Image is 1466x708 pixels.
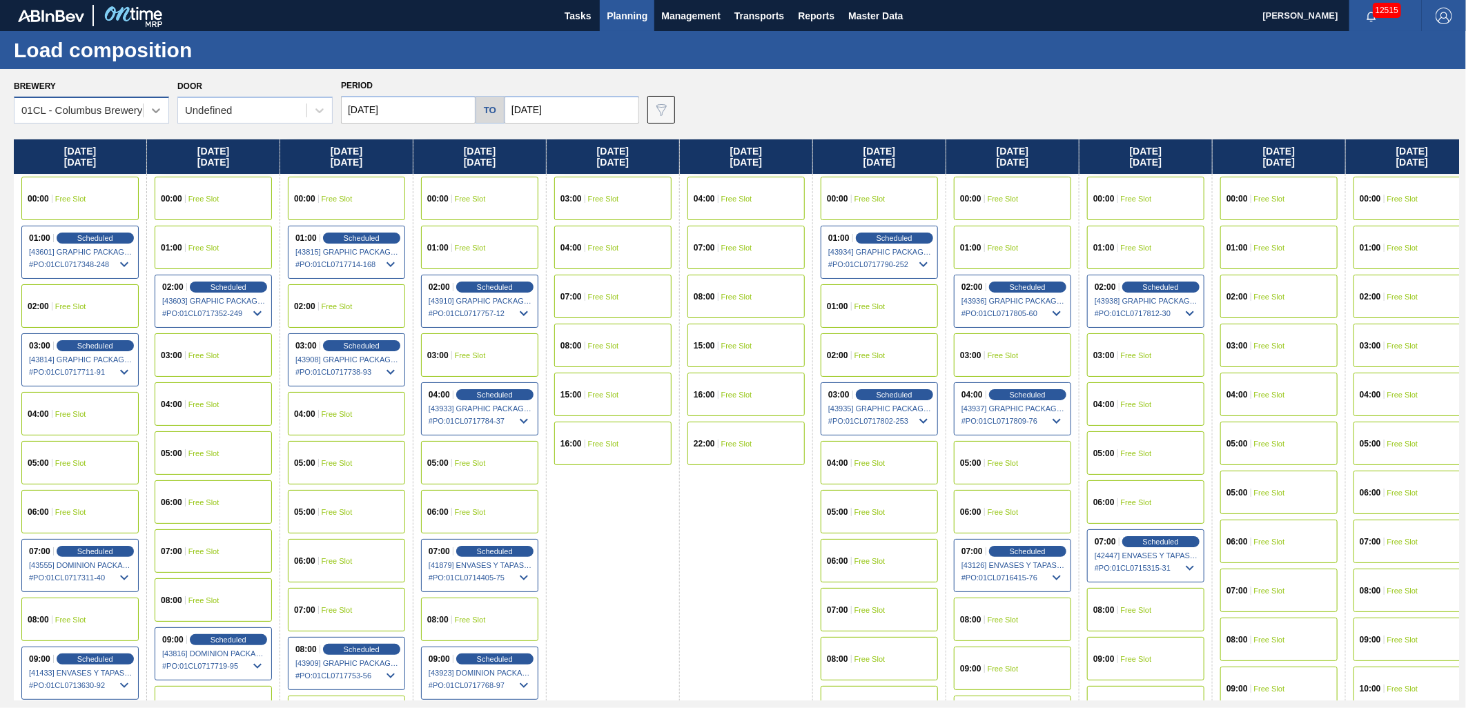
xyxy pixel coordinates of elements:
span: Free Slot [1121,606,1152,614]
span: 05:00 [1226,440,1248,448]
span: 09:00 [1093,655,1115,663]
span: Free Slot [1387,440,1418,448]
span: 00:00 [1226,195,1248,203]
span: Free Slot [1254,391,1285,399]
span: 02:00 [1360,293,1381,301]
span: Free Slot [322,410,353,418]
span: 07:00 [1360,538,1381,546]
span: Planning [607,8,647,24]
span: Free Slot [988,351,1019,360]
span: Scheduled [77,655,113,663]
span: 04:00 [1226,391,1248,399]
span: 12515 [1373,3,1401,18]
span: Scheduled [477,391,513,399]
span: [43814] GRAPHIC PACKAGING INTERNATIONA - 0008221069 [29,355,133,364]
span: 08:00 [28,616,49,624]
span: [43909] GRAPHIC PACKAGING INTERNATIONA - 0008221069 [295,659,399,667]
span: Free Slot [988,616,1019,624]
span: # PO : 01CL0717812-30 [1095,305,1198,322]
span: 02:00 [294,302,315,311]
span: 01:00 [1360,244,1381,252]
span: # PO : 01CL0716415-76 [961,569,1065,586]
span: 01:00 [29,234,50,242]
span: Free Slot [1254,489,1285,497]
span: 01:00 [161,244,182,252]
span: Free Slot [988,508,1019,516]
span: 05:00 [427,459,449,467]
span: 01:00 [827,302,848,311]
span: 00:00 [827,195,848,203]
span: Free Slot [588,244,619,252]
span: Scheduled [1010,391,1046,399]
span: Free Slot [854,351,886,360]
span: Free Slot [455,459,486,467]
span: Free Slot [1387,195,1418,203]
span: 05:00 [294,508,315,516]
span: [43601] GRAPHIC PACKAGING INTERNATIONA - 0008221069 [29,248,133,256]
span: # PO : 01CL0717348-248 [29,256,133,273]
span: 06:00 [1093,498,1115,507]
span: Free Slot [854,459,886,467]
span: 02:00 [28,302,49,311]
span: 06:00 [28,508,49,516]
span: Free Slot [455,508,486,516]
span: Free Slot [854,606,886,614]
span: 03:00 [295,342,317,350]
span: 03:00 [560,195,582,203]
span: 08:00 [295,645,317,653]
div: [DATE] [DATE] [1213,139,1345,174]
span: Free Slot [188,498,219,507]
span: Free Slot [55,459,86,467]
span: Free Slot [1254,636,1285,644]
span: Free Slot [188,195,219,203]
span: 00:00 [960,195,981,203]
span: Transports [734,8,784,24]
span: Free Slot [1121,449,1152,458]
span: 08:00 [1360,587,1381,595]
span: [43938] GRAPHIC PACKAGING INTERNATIONA - 0008221069 [1095,297,1198,305]
span: [43816] DOMINION PACKAGING, INC. - 0008325026 [162,649,266,658]
span: # PO : 01CL0717711-91 [29,364,133,380]
span: Free Slot [455,244,486,252]
span: 07:00 [161,547,182,555]
span: 09:00 [1360,636,1381,644]
button: Notifications [1349,6,1394,26]
div: [DATE] [DATE] [680,139,812,174]
span: 05:00 [1360,440,1381,448]
span: Free Slot [1254,587,1285,595]
span: Free Slot [988,195,1019,203]
span: Tasks [563,8,593,24]
span: 02:00 [1095,283,1116,291]
span: 06:00 [960,508,981,516]
span: Free Slot [55,410,86,418]
span: 01:00 [1226,244,1248,252]
span: 09:00 [960,665,981,673]
span: 01:00 [427,244,449,252]
span: Free Slot [1254,538,1285,546]
span: # PO : 01CL0717805-60 [961,305,1065,322]
span: Free Slot [1121,498,1152,507]
span: 05:00 [28,459,49,467]
span: Scheduled [477,655,513,663]
span: 04:00 [1360,391,1381,399]
span: 01:00 [295,234,317,242]
span: Free Slot [988,665,1019,673]
span: [43933] GRAPHIC PACKAGING INTERNATIONA - 0008221069 [429,404,532,413]
span: Master Data [848,8,903,24]
span: 03:00 [1226,342,1248,350]
span: Management [661,8,721,24]
span: Free Slot [188,449,219,458]
span: # PO : 01CL0717802-253 [828,413,932,429]
span: 05:00 [960,459,981,467]
div: [DATE] [DATE] [413,139,546,174]
span: Scheduled [877,234,912,242]
span: Free Slot [721,391,752,399]
span: Free Slot [55,616,86,624]
span: Free Slot [588,293,619,301]
span: # PO : 01CL0713630-92 [29,677,133,694]
span: Free Slot [322,302,353,311]
span: # PO : 01CL0717757-12 [429,305,532,322]
span: 00:00 [427,195,449,203]
span: Scheduled [877,391,912,399]
span: 04:00 [827,459,848,467]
